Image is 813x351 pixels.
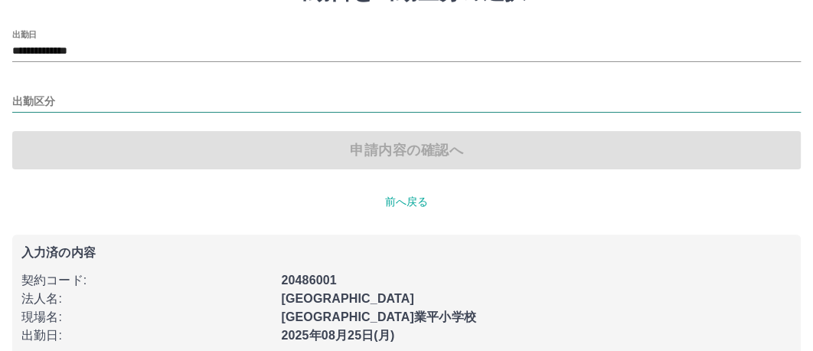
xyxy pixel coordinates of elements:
p: 法人名 : [21,290,272,308]
p: 出勤日 : [21,326,272,345]
label: 出勤日 [12,28,37,40]
p: 入力済の内容 [21,247,792,259]
b: [GEOGRAPHIC_DATA]業平小学校 [281,310,475,323]
b: 2025年08月25日(月) [281,329,394,342]
b: [GEOGRAPHIC_DATA] [281,292,414,305]
p: 現場名 : [21,308,272,326]
p: 前へ戻る [12,194,801,210]
p: 契約コード : [21,271,272,290]
b: 20486001 [281,274,336,287]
